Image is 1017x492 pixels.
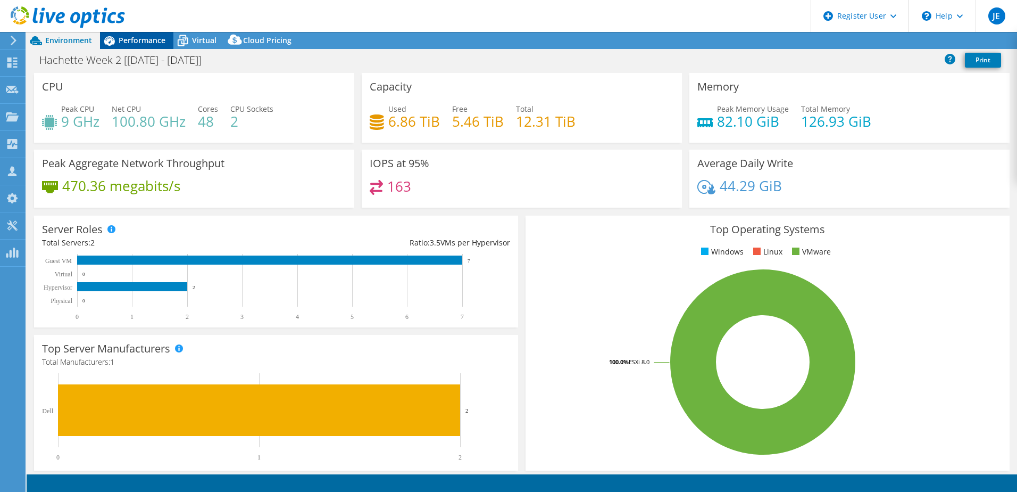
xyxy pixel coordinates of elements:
text: 1 [257,454,261,461]
span: 2 [90,237,95,248]
text: Hypervisor [44,284,72,291]
div: Ratio: VMs per Hypervisor [276,237,510,249]
h4: 2 [230,116,273,127]
h3: CPU [42,81,63,93]
text: 0 [82,272,85,277]
text: Guest VM [45,257,72,265]
h4: 5.46 TiB [452,116,504,127]
h4: 163 [387,181,411,192]
text: 0 [56,454,60,461]
h3: Capacity [370,81,412,93]
text: 0 [82,298,85,304]
span: 1 [110,357,114,367]
li: Windows [698,246,744,258]
tspan: ESXi 8.0 [629,358,649,366]
h4: 44.29 GiB [720,180,782,192]
span: Used [388,104,406,114]
h4: 48 [198,116,218,127]
text: 5 [351,313,354,321]
text: 3 [240,313,244,321]
text: 0 [76,313,79,321]
text: Virtual [55,270,73,278]
svg: \n [922,11,931,21]
text: 2 [459,454,462,461]
h3: IOPS at 95% [370,158,429,169]
span: Total [516,104,533,114]
text: 1 [130,313,134,321]
span: Performance [119,35,165,45]
text: 2 [465,407,469,414]
h1: Hachette Week 2 [[DATE] - [DATE]] [35,54,218,66]
text: 7 [468,258,470,264]
li: Linux [751,246,782,258]
li: VMware [789,246,831,258]
text: Dell [42,407,53,415]
h3: Average Daily Write [697,158,793,169]
span: Free [452,104,468,114]
h4: Total Manufacturers: [42,356,510,368]
span: Cloud Pricing [243,35,291,45]
span: JE [988,7,1005,24]
span: 3.5 [430,237,440,248]
span: Virtual [192,35,216,45]
h3: Peak Aggregate Network Throughput [42,158,224,169]
h3: Memory [697,81,739,93]
h4: 12.31 TiB [516,116,576,127]
h3: Top Operating Systems [533,224,1002,235]
div: Total Servers: [42,237,276,249]
h4: 100.80 GHz [112,116,186,127]
span: CPU Sockets [230,104,273,114]
span: Environment [45,35,92,45]
text: 2 [193,285,195,290]
span: Net CPU [112,104,141,114]
text: Physical [51,297,72,305]
text: 7 [461,313,464,321]
h4: 6.86 TiB [388,116,440,127]
h4: 470.36 megabits/s [62,180,180,192]
span: Total Memory [801,104,850,114]
text: 4 [296,313,299,321]
text: 2 [186,313,189,321]
h4: 9 GHz [61,116,99,127]
tspan: 100.0% [609,358,629,366]
span: Cores [198,104,218,114]
span: Peak CPU [61,104,94,114]
a: Print [965,53,1001,68]
h3: Top Server Manufacturers [42,343,170,355]
text: 6 [405,313,409,321]
span: Peak Memory Usage [717,104,789,114]
h4: 82.10 GiB [717,116,789,127]
h3: Server Roles [42,224,103,235]
h4: 126.93 GiB [801,116,871,127]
